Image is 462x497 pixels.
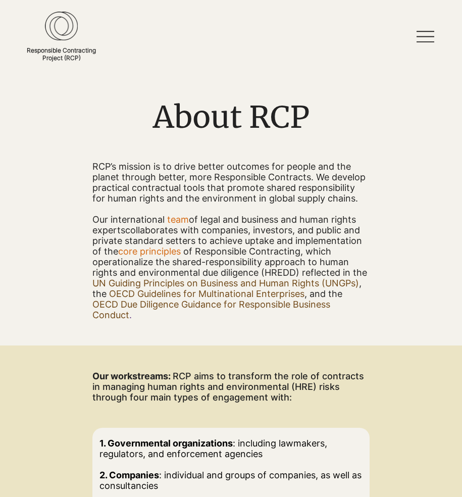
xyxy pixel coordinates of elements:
[92,214,165,225] span: Our international
[118,246,181,257] a: core principles
[27,46,96,62] a: Responsible ContractingProject (RCP)
[92,161,366,204] span: RCP’s mission is to drive better outcomes for people and the planet through better, more Responsi...
[99,470,159,480] span: 2. Companies
[92,299,330,320] a: OECD Due Diligence Guidance for Responsible Business Conduct
[129,310,132,320] span: .
[99,438,363,459] p: : including lawmakers, regulators, and enforcement agencies
[92,246,367,278] span: of Responsible Contracting, which operationalize the shared-responsibility approach to human righ...
[92,371,171,381] span: Our workstreams:
[92,214,356,235] a: of legal and business and human rights experts
[92,371,364,403] span: RCP aims to transform the role of contracts in managing human rights and environmental (HRE) risk...
[304,288,342,299] span: , and the
[109,288,304,299] a: OECD Guidelines for Multinational Enterprises
[99,438,233,449] span: 1. Governmental organizations
[92,214,362,257] span: collaborates with companies, investors, and public and private standard setters to achieve uptake...
[92,278,359,288] a: UN Guiding Principles on Business and Human Rights (UNGPs)
[92,278,362,299] span: , the
[167,214,189,225] a: team
[153,98,310,136] span: About RCP
[99,470,363,491] p: : individual and groups of companies, as well as consultancies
